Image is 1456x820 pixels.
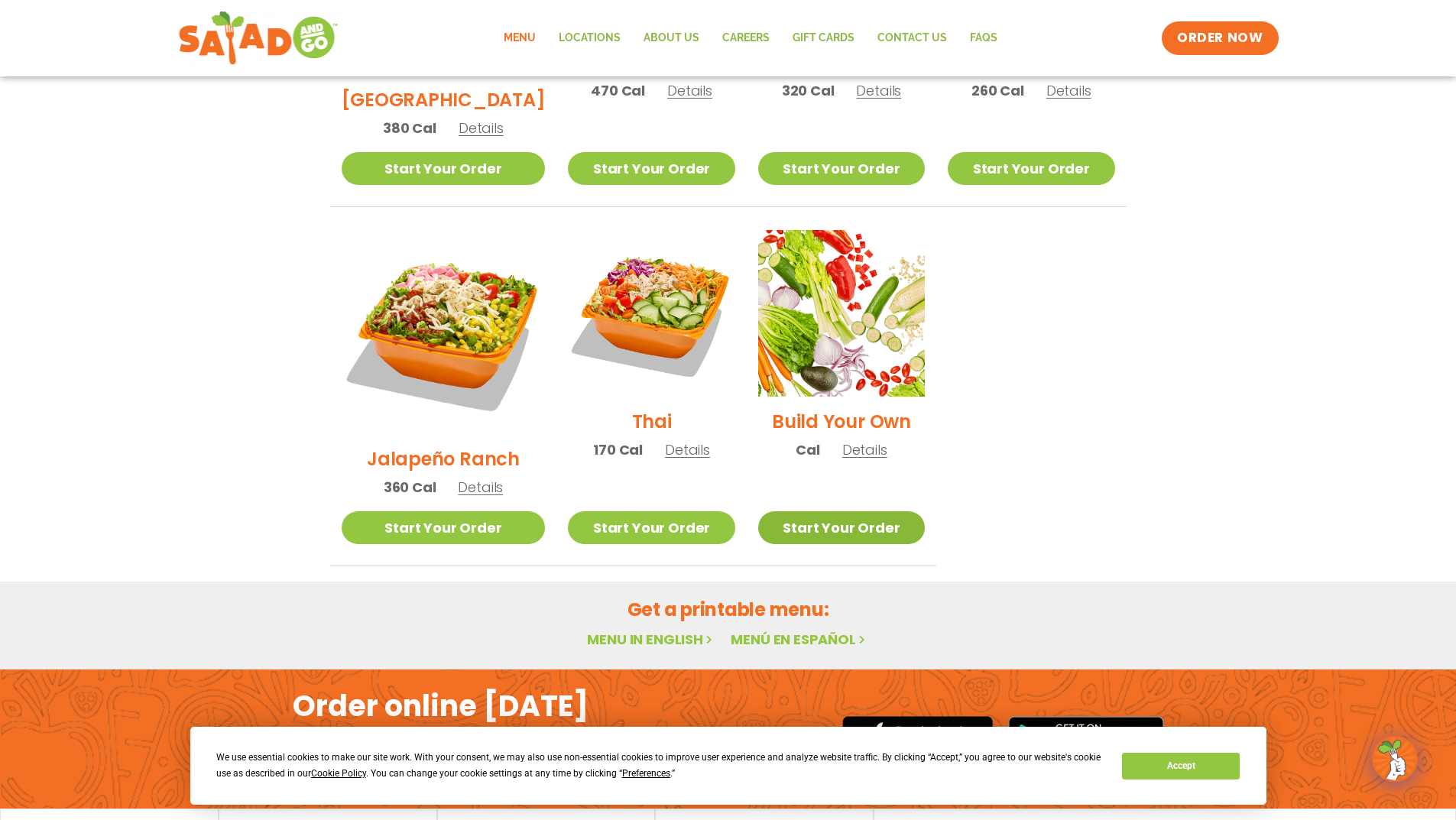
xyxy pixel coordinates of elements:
[547,21,632,56] a: Locations
[856,81,901,100] span: Details
[1008,716,1164,762] img: google_play
[866,21,958,56] a: Contact Us
[971,80,1024,101] span: 260 Cal
[842,714,993,763] img: appstore
[330,596,1127,623] h2: Get a printable menu:
[842,440,887,459] span: Details
[1373,737,1416,780] img: wpChatIcon
[593,439,643,460] span: 170 Cal
[342,230,546,434] img: Product photo for Jalapeño Ranch Salad
[568,511,734,544] a: Start Your Order
[591,80,645,101] span: 470 Cal
[758,152,925,185] a: Start Your Order
[1162,21,1278,55] a: ORDER NOW
[459,118,504,138] span: Details
[178,8,339,69] img: new-SAG-logo-768×292
[1177,29,1263,47] span: ORDER NOW
[781,21,866,56] a: GIFT CARDS
[458,478,503,497] span: Details
[711,21,781,56] a: Careers
[342,86,546,113] h2: [GEOGRAPHIC_DATA]
[622,768,670,779] span: Preferences
[632,21,711,56] a: About Us
[383,118,436,138] span: 380 Cal
[667,81,712,100] span: Details
[492,21,1009,56] nav: Menu
[492,21,547,56] a: Menu
[568,230,734,397] img: Product photo for Thai Salad
[782,80,835,101] span: 320 Cal
[293,687,589,724] h2: Order online [DATE]
[367,446,520,472] h2: Jalapeño Ranch
[632,408,672,435] h2: Thai
[384,477,436,498] span: 360 Cal
[772,408,911,435] h2: Build Your Own
[568,152,734,185] a: Start Your Order
[796,439,819,460] span: Cal
[665,440,710,459] span: Details
[216,750,1104,782] div: We use essential cookies to make our site work. With your consent, we may also use non-essential ...
[342,511,546,544] a: Start Your Order
[758,230,925,397] img: Product photo for Build Your Own
[731,630,868,649] a: Menú en español
[1046,81,1091,100] span: Details
[311,768,366,779] span: Cookie Policy
[948,152,1114,185] a: Start Your Order
[587,630,715,649] a: Menu in English
[958,21,1009,56] a: FAQs
[342,152,546,185] a: Start Your Order
[758,511,925,544] a: Start Your Order
[190,727,1266,805] div: Cookie Consent Prompt
[1122,753,1240,779] button: Accept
